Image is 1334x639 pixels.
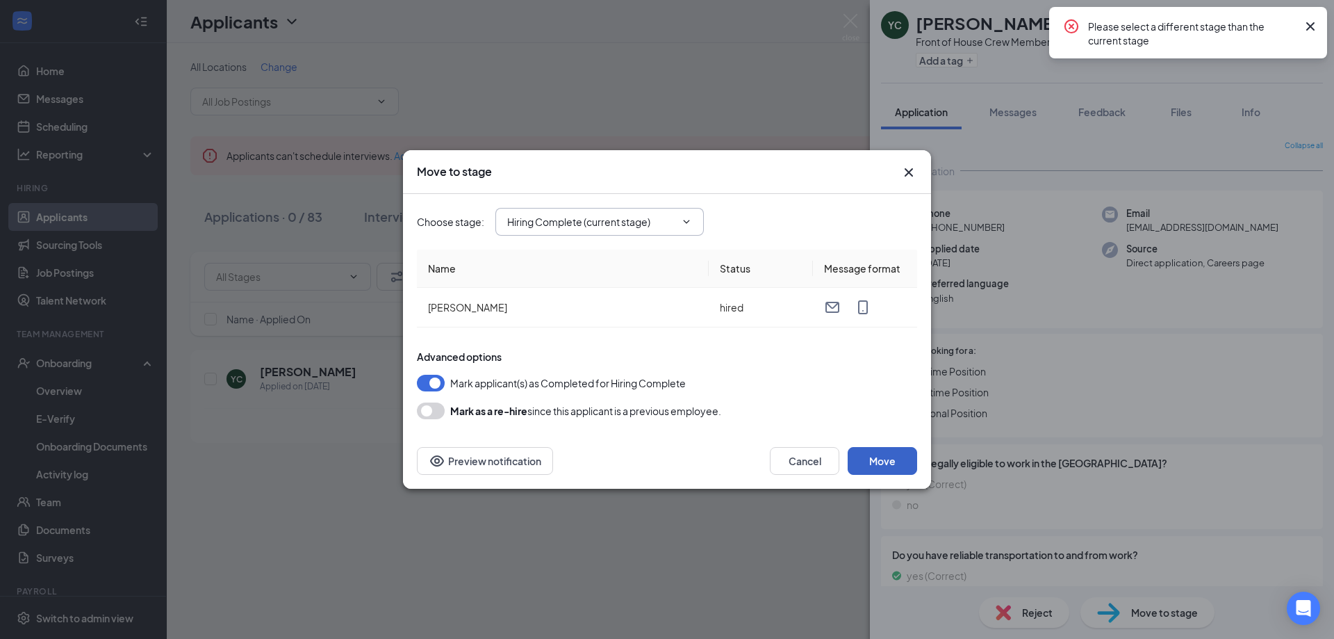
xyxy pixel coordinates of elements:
[450,403,721,419] div: since this applicant is a previous employee.
[417,250,709,288] th: Name
[848,447,917,475] button: Move
[709,250,813,288] th: Status
[770,447,839,475] button: Cancel
[1302,18,1319,35] svg: Cross
[855,299,871,316] svg: MobileSms
[824,299,841,316] svg: Email
[900,164,917,181] svg: Cross
[900,164,917,181] button: Close
[417,447,553,475] button: Preview notificationEye
[417,214,484,229] span: Choose stage :
[417,350,917,364] div: Advanced options
[709,288,813,327] td: hired
[1287,592,1320,625] div: Open Intercom Messenger
[1063,18,1080,35] svg: CrossCircle
[450,375,686,391] span: Mark applicant(s) as Completed for Hiring Complete
[428,301,507,314] span: [PERSON_NAME]
[417,164,492,179] h3: Move to stage
[429,453,445,469] svg: Eye
[813,250,917,288] th: Message format
[681,216,692,227] svg: ChevronDown
[1088,18,1296,47] div: Please select a different stage than the current stage
[450,405,527,417] b: Mark as a re-hire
